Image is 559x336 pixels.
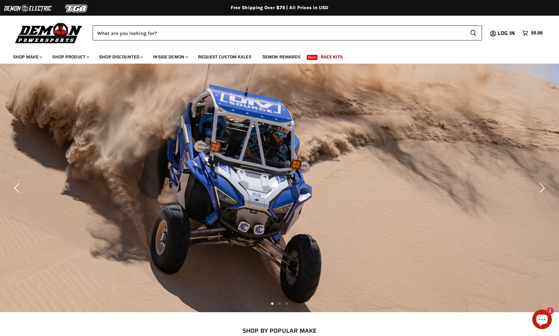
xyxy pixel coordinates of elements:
[519,28,546,38] a: $0.00
[278,302,281,305] li: Page dot 2
[257,50,305,64] a: Demon Rewards
[26,327,533,334] h2: SHOP BY POPULAR MAKE
[3,2,52,15] img: Demon Electric Logo 2
[8,48,541,64] ul: Main menu
[13,21,85,44] img: Demon Powersports
[11,181,24,194] button: Previous
[94,50,147,64] a: Shop Discounted
[530,310,554,331] inbox-online-store-chat: Shopify online store chat
[307,55,318,60] span: New!
[193,50,256,64] a: Request Custom Axles
[47,50,93,64] a: Shop Product
[316,50,348,64] a: Race Kits
[495,30,519,36] a: Log in
[535,181,548,194] button: Next
[465,25,482,40] button: Search
[498,29,515,37] span: Log in
[8,50,46,64] a: Shop Make
[93,25,465,40] input: Search
[52,2,101,15] img: TGB Logo 2
[93,25,482,40] form: Product
[19,5,541,11] div: Free Shipping Over $75 | All Prices In USD
[148,50,192,64] a: Inside Demon
[531,30,543,36] span: $0.00
[286,302,288,305] li: Page dot 3
[271,302,273,305] li: Page dot 1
